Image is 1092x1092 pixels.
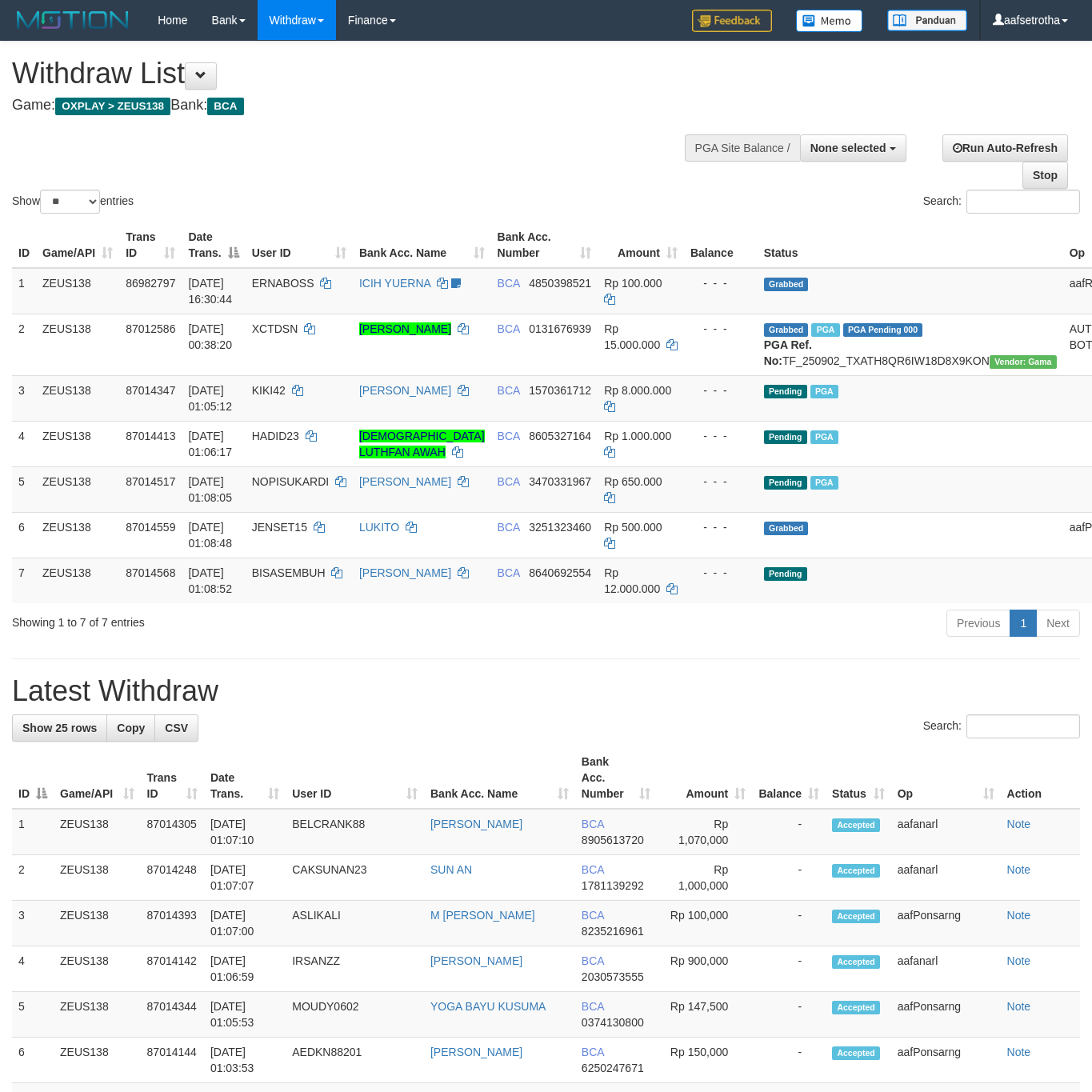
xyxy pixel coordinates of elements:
span: BCA [582,863,604,876]
span: Copy 8640692554 to clipboard [529,566,591,579]
th: Status: activate to sort column ascending [826,747,891,809]
td: ZEUS138 [36,268,119,314]
span: Copy 0374130800 to clipboard [582,1016,644,1029]
th: Date Trans.: activate to sort column ascending [204,747,286,809]
span: Rp 15.000.000 [604,322,660,351]
span: Copy 8905613720 to clipboard [582,834,644,846]
span: BCA [582,909,604,922]
td: ZEUS138 [36,466,119,512]
th: Date Trans.: activate to sort column descending [182,222,245,268]
span: Rp 100.000 [604,277,662,290]
td: 1 [12,809,54,855]
td: aafanarl [891,855,1001,901]
td: 87014142 [141,946,204,992]
span: BCA [498,322,520,335]
span: BCA [582,1046,604,1058]
td: ZEUS138 [54,992,141,1038]
td: 4 [12,946,54,992]
span: Pending [764,430,807,444]
b: PGA Ref. No: [764,338,812,367]
a: Note [1007,863,1031,876]
span: Marked by aafanarl [810,430,838,444]
span: [DATE] 01:08:05 [188,475,232,504]
a: 1 [1010,610,1037,637]
a: Note [1007,954,1031,967]
th: Amount: activate to sort column ascending [598,222,684,268]
span: NOPISUKARDI [252,475,329,488]
span: Grabbed [764,278,809,291]
span: [DATE] 01:06:17 [188,430,232,458]
span: Copy 8605327164 to clipboard [529,430,591,442]
span: JENSET15 [252,521,307,534]
td: 87014393 [141,901,204,946]
td: [DATE] 01:07:07 [204,855,286,901]
th: Bank Acc. Number: activate to sort column ascending [575,747,657,809]
span: Accepted [832,818,880,832]
span: [DATE] 01:05:12 [188,384,232,413]
th: Bank Acc. Number: activate to sort column ascending [491,222,598,268]
td: 4 [12,421,36,466]
td: - [752,809,826,855]
td: BELCRANK88 [286,809,424,855]
a: LUKITO [359,521,399,534]
span: None selected [810,142,886,154]
span: Pending [764,385,807,398]
span: HADID23 [252,430,299,442]
select: Showentries [40,190,100,214]
div: PGA Site Balance / [685,134,800,162]
td: aafanarl [891,946,1001,992]
a: [PERSON_NAME] [359,475,451,488]
td: ZEUS138 [54,809,141,855]
th: Amount: activate to sort column ascending [657,747,752,809]
td: [DATE] 01:07:00 [204,901,286,946]
td: Rp 900,000 [657,946,752,992]
a: [PERSON_NAME] [430,818,522,830]
td: Rp 150,000 [657,1038,752,1083]
span: Pending [764,567,807,581]
span: Copy 3470331967 to clipboard [529,475,591,488]
img: Button%20Memo.svg [796,10,863,32]
td: ZEUS138 [54,946,141,992]
span: Rp 1.000.000 [604,430,671,442]
td: 87014344 [141,992,204,1038]
span: BCA [498,521,520,534]
td: IRSANZZ [286,946,424,992]
td: 87014305 [141,809,204,855]
th: Bank Acc. Name: activate to sort column ascending [424,747,575,809]
th: Bank Acc. Name: activate to sort column ascending [353,222,491,268]
td: [DATE] 01:07:10 [204,809,286,855]
button: None selected [800,134,906,162]
th: ID [12,222,36,268]
span: 87012586 [126,322,175,335]
a: SUN AN [430,863,472,876]
span: 87014413 [126,430,175,442]
span: BCA [498,430,520,442]
th: User ID: activate to sort column ascending [246,222,353,268]
td: MOUDY0602 [286,992,424,1038]
th: Op: activate to sort column ascending [891,747,1001,809]
th: Status [758,222,1063,268]
span: BISASEMBUH [252,566,326,579]
span: BCA [582,818,604,830]
div: - - - [690,565,751,581]
span: BCA [207,98,243,115]
td: - [752,1038,826,1083]
div: - - - [690,474,751,490]
td: aafPonsarng [891,901,1001,946]
td: 2 [12,314,36,375]
div: - - - [690,519,751,535]
th: User ID: activate to sort column ascending [286,747,424,809]
span: Rp 500.000 [604,521,662,534]
td: aafPonsarng [891,992,1001,1038]
div: - - - [690,275,751,291]
a: [PERSON_NAME] [430,1046,522,1058]
span: Marked by aafanarl [810,385,838,398]
th: Action [1001,747,1080,809]
td: ZEUS138 [36,421,119,466]
td: AEDKN88201 [286,1038,424,1083]
span: Grabbed [764,522,809,535]
span: CSV [165,722,188,734]
img: Feedback.jpg [692,10,772,32]
span: [DATE] 01:08:52 [188,566,232,595]
span: Copy 2030573555 to clipboard [582,970,644,983]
